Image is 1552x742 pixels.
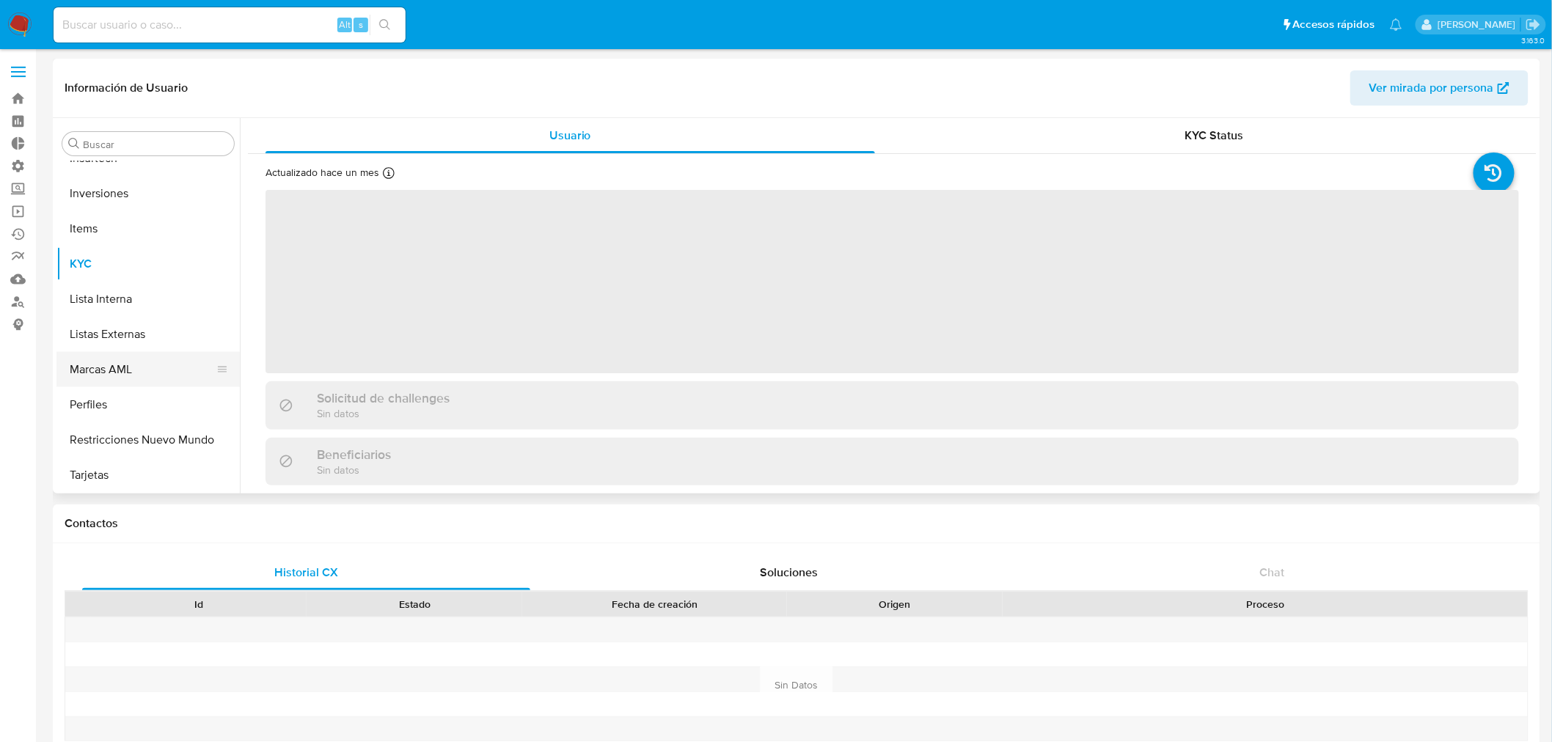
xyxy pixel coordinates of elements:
div: BeneficiariosSin datos [266,438,1519,485]
button: Listas Externas [56,317,240,352]
button: Buscar [68,138,80,150]
span: Soluciones [761,564,819,581]
a: Salir [1526,17,1541,32]
button: Lista Interna [56,282,240,317]
div: Proceso [1013,597,1518,611]
button: Marcas AML [56,352,228,387]
p: mercedes.medrano@mercadolibre.com [1438,18,1520,32]
span: Historial CX [274,564,338,581]
h1: Información de Usuario [65,81,188,95]
button: KYC [56,246,240,282]
input: Buscar [83,138,228,151]
input: Buscar usuario o caso... [54,15,406,34]
h3: Solicitud de challenges [317,390,450,406]
h3: Beneficiarios [317,447,391,463]
span: Usuario [549,127,591,144]
span: Accesos rápidos [1293,17,1375,32]
div: Estado [317,597,512,611]
div: Origen [797,597,992,611]
span: ‌ [266,190,1519,373]
button: search-icon [370,15,400,35]
h1: Contactos [65,516,1529,531]
button: Ver mirada por persona [1350,70,1529,106]
button: Perfiles [56,387,240,422]
span: Ver mirada por persona [1369,70,1494,106]
a: Notificaciones [1390,18,1402,31]
div: Id [101,597,296,611]
div: Fecha de creación [532,597,777,611]
span: Alt [339,18,351,32]
p: Actualizado hace un mes [266,166,379,180]
span: s [359,18,363,32]
button: Tarjetas [56,458,240,493]
span: KYC Status [1185,127,1244,144]
p: Sin datos [317,463,391,477]
div: Solicitud de challengesSin datos [266,381,1519,429]
button: Items [56,211,240,246]
button: Inversiones [56,176,240,211]
button: Restricciones Nuevo Mundo [56,422,240,458]
span: Chat [1260,564,1285,581]
p: Sin datos [317,406,450,420]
